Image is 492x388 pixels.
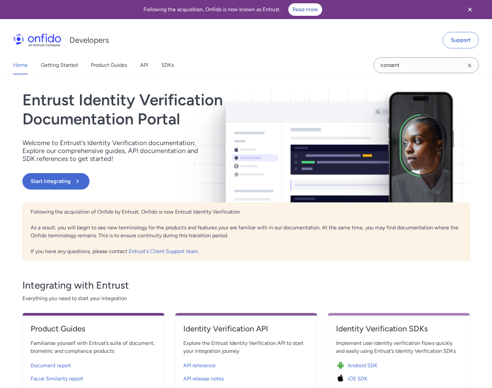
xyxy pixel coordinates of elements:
[443,32,479,48] a: Support
[183,323,309,334] h4: Identity Verification API
[348,362,377,370] span: Android SDK
[13,56,28,74] a: Home
[336,361,348,370] img: Icon Android SDK
[13,34,61,47] img: Onfido Logo
[374,57,479,73] input: Onfido search input field
[31,323,156,334] h4: Product Guides
[22,295,470,302] span: Everything you need to start your integration
[466,6,474,13] svg: Close banner
[22,91,336,128] h1: Entrust Identity Verification Documentation Portal
[336,374,348,383] img: Icon iOS SDK
[336,371,462,384] a: Icon iOS SDKiOS SDK
[31,339,156,355] span: Familiarise yourself with Entrust’s suite of document, biometric and compliance products
[91,56,127,74] a: Product Guides
[336,323,462,339] a: Identity Verification SDKs
[183,358,309,371] a: API reference
[22,173,336,190] a: Start Integrating
[183,339,309,355] span: Explore the Entrust Identity Verification API to start your integration journey
[31,371,156,384] a: Facial Similarity report
[183,362,216,370] span: API reference
[22,202,470,261] div: Following the acquisition of Onfido by Entrust, Onfido is now Entrust Identity Verification. As a...
[31,323,156,339] a: Product Guides
[22,139,207,163] p: Welcome to Entrust’s Identity Verification documentation. Explore our comprehensive guides, API d...
[129,248,199,254] a: Entrust's Client Support team
[336,358,462,371] a: Icon Android SDKAndroid SDK
[458,1,482,18] button: Close banner
[31,362,71,370] span: Document report
[336,339,462,355] span: Implement user identity verification flows quickly and easily using Entrust’s Identity Verificati...
[348,375,368,383] span: iOS SDK
[183,323,309,339] a: Identity Verification API
[161,56,174,74] a: SDKs
[183,375,224,383] span: API release notes
[31,375,83,383] span: Facial Similarity report
[69,35,109,45] h1: Developers
[183,371,309,384] a: API release notes
[41,56,78,74] a: Getting Started
[466,62,474,69] svg: Clear search field button
[31,358,156,371] a: Document report
[22,173,90,190] button: Start Integrating
[336,323,462,334] h4: Identity Verification SDKs
[22,279,470,292] h3: Integrating with Entrust
[288,3,322,16] a: Read more
[8,3,458,16] div: Following the acquisition, Onfido is now known as Entrust.
[140,56,148,74] a: API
